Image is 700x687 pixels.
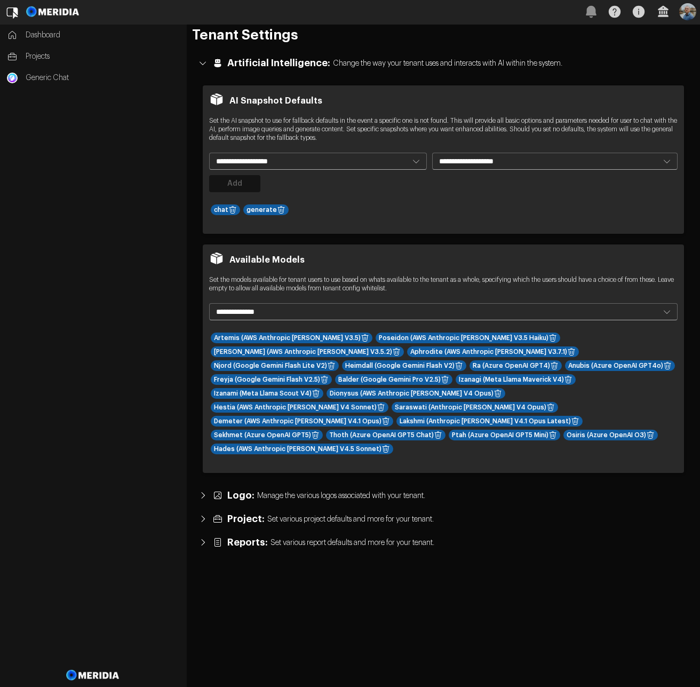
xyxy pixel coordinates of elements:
span: Set various report defaults and more for your tenant. [271,536,434,548]
div: anthropic.claude-v45-sonnet - aws/chat/anthropic.claude-v45-sonnet [211,444,393,454]
a: Generic ChatGeneric Chat [2,67,185,89]
div: openai-gpt5-chat - azure/chat/openai-gpt5-chat [326,430,446,440]
div: anthropic.claude-v3:5-haiku - aws/chat/anthropic.claude-v3:5-haiku [376,333,560,343]
div: meta.llama-scout-v4 - google/chat/meta.llama-scout-v4 [211,388,323,399]
div: google.gemini-flash-v25 - google/chat/google.gemini-flash-v25 [211,374,332,385]
h3: AI Snapshot Defaults [229,97,322,105]
div: meta.llama-maverick-v4 - google/chat/meta.llama-maverick-v4 [456,374,576,385]
div: google.gemini-flash-v2 - google/chat/google.gemini-flash-v2 [342,360,466,371]
button: Add [209,175,260,192]
span: Project: [227,514,265,524]
div: chat/generate - aws claude 4 Sonnet - 6d6948aa-1041-4225-8a0c-8e1243bdd196 [211,204,240,215]
img: Profile Icon [679,3,696,20]
div: openai-gpt5 - azure/chat/openai-gpt5 [211,430,323,440]
button: Reports:Set various report defaults and more for your tenant. [192,531,695,554]
h3: Available Models [229,256,305,264]
div: openai-gpt4o - azure/chat/openai-gpt4o [565,360,675,371]
div: openai-gpt4 - azure/chat/openai-gpt4 [470,360,562,371]
div: google.gemini-pro-v25 - google/chat/google.gemini-pro-v25 [335,374,452,385]
div: anthropic.claude-v3:5.2 - aws/chat/anthropic.claude-v3:5.2 [211,346,404,357]
div: anthropic.claude-v4-sonnet - aws/chat/anthropic.claude-v4-sonnet [211,402,388,413]
span: Logo: [227,490,254,501]
div: anthropic.claude-v4:1-opus - aws/chat/anthropic.claude-v4:1-opus [211,416,393,427]
a: Dashboard [2,25,185,46]
button: Artificial Intelligence:Change the way your tenant uses and interacts with AI within the system. [192,51,695,75]
a: Projects [2,46,185,67]
span: Dashboard [26,30,180,41]
button: Project:Set various project defaults and more for your tenant. [192,507,695,531]
span: Artificial Intelligence: [227,58,330,68]
div: anthropic.claude-v4-opus - aws/chat/anthropic.claude-v4-opus [327,388,505,399]
div: google.gemini-flash-lite-v2 - google/chat/google.gemini-flash-lite-v2 [211,360,339,371]
span: Reports: [227,537,268,548]
h1: Tenant Settings [192,30,695,41]
div: openai-o3 - azure/chat/openai-o3 [563,430,658,440]
div: claude-v4-opus-20250514 - anthropic/chat/claude-v4-opus-20250514 [392,402,558,413]
button: Logo:Manage the various logos associated with your tenant. [192,484,695,507]
div: chat/generate - aws claude 3.7.1 - f67995a3-7550-4a3c-8cb7-96e8465ddaa8 [243,204,289,215]
span: Set the AI snapshot to use for fallback defaults in the event a specific one is not found. This w... [209,116,678,142]
div: anthropic.claude-v3:7.1 - aws/chat/anthropic.claude-v3:7.1 [407,346,579,357]
div: claude-v4:1-opus-20250805 - anthropic/chat/claude-v4:1-opus-20250805 [396,416,583,427]
span: Generic Chat [26,73,180,83]
span: Set various project defaults and more for your tenant. [267,513,434,525]
span: Projects [26,51,180,62]
span: Change the way your tenant uses and interacts with AI within the system. [333,57,562,69]
div: anthropic.claude-v3:5 - aws/chat/anthropic.claude-v3:5 [211,333,372,343]
span: Set the models available for tenant users to use based on whats available to the tenant as a whol... [209,275,678,293]
img: Generic Chat [7,73,18,83]
img: Meridia Logo [65,664,122,687]
div: openai-gpt5-mini - azure/chat/openai-gpt5-mini [449,430,560,440]
span: Manage the various logos associated with your tenant. [257,489,425,501]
